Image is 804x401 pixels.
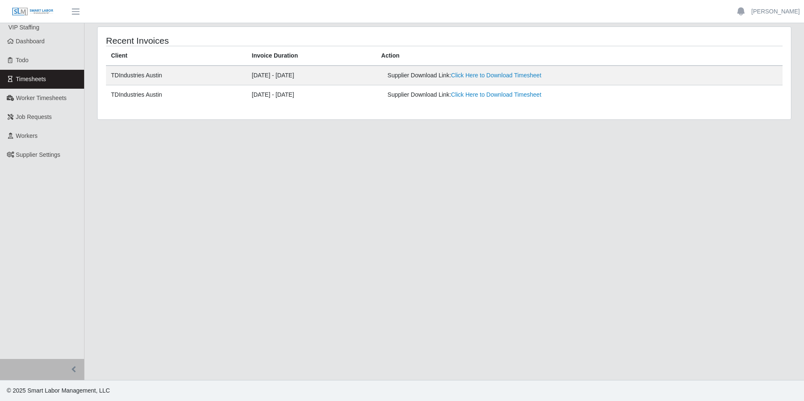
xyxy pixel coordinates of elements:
span: Dashboard [16,38,45,45]
a: Click Here to Download Timesheet [451,72,542,79]
th: Client [106,46,247,66]
td: TDIndustries Austin [106,66,247,85]
span: Workers [16,132,38,139]
th: Invoice Duration [247,46,376,66]
a: Click Here to Download Timesheet [451,91,542,98]
span: VIP Staffing [8,24,39,31]
span: Timesheets [16,76,46,82]
a: [PERSON_NAME] [751,7,800,16]
td: TDIndustries Austin [106,85,247,105]
td: [DATE] - [DATE] [247,66,376,85]
td: [DATE] - [DATE] [247,85,376,105]
h4: Recent Invoices [106,35,381,46]
img: SLM Logo [12,7,54,16]
th: Action [376,46,783,66]
span: Job Requests [16,113,52,120]
span: Todo [16,57,29,63]
span: Worker Timesheets [16,95,66,101]
div: Supplier Download Link: [388,90,639,99]
span: Supplier Settings [16,151,61,158]
div: Supplier Download Link: [388,71,639,80]
span: © 2025 Smart Labor Management, LLC [7,387,110,394]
